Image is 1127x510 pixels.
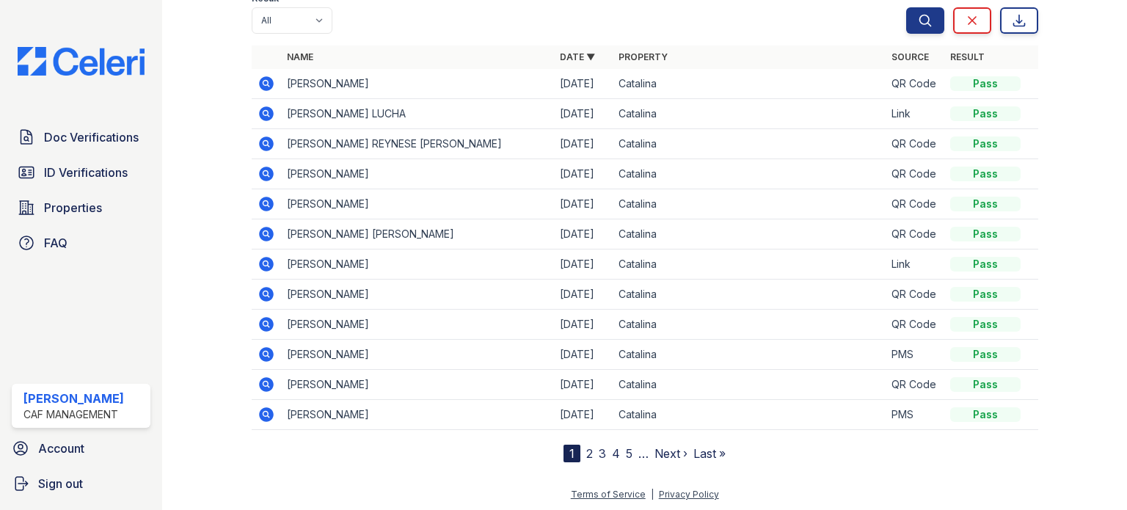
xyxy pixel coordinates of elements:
td: [PERSON_NAME] [281,280,554,310]
td: [PERSON_NAME] [281,69,554,99]
td: [DATE] [554,249,613,280]
a: Date ▼ [560,51,595,62]
td: [DATE] [554,280,613,310]
a: Sign out [6,469,156,498]
div: Pass [950,167,1021,181]
td: [PERSON_NAME] [281,159,554,189]
td: [DATE] [554,69,613,99]
a: Property [619,51,668,62]
div: Pass [950,197,1021,211]
td: [DATE] [554,159,613,189]
td: [DATE] [554,340,613,370]
span: Sign out [38,475,83,492]
td: QR Code [886,219,944,249]
td: [PERSON_NAME] [281,370,554,400]
td: [PERSON_NAME] [281,249,554,280]
div: [PERSON_NAME] [23,390,124,407]
a: 4 [612,446,620,461]
div: Pass [950,257,1021,272]
div: | [651,489,654,500]
td: Catalina [613,340,886,370]
td: [PERSON_NAME] REYNESE [PERSON_NAME] [281,129,554,159]
a: 2 [586,446,593,461]
a: Last » [693,446,726,461]
div: Pass [950,76,1021,91]
a: Properties [12,193,150,222]
td: Link [886,99,944,129]
div: 1 [563,445,580,462]
td: Link [886,249,944,280]
td: PMS [886,340,944,370]
a: 3 [599,446,606,461]
td: QR Code [886,370,944,400]
div: Pass [950,347,1021,362]
div: Pass [950,227,1021,241]
span: FAQ [44,234,68,252]
td: QR Code [886,129,944,159]
td: Catalina [613,219,886,249]
td: [PERSON_NAME] [281,310,554,340]
div: Pass [950,136,1021,151]
td: Catalina [613,69,886,99]
td: [PERSON_NAME] LUCHA [281,99,554,129]
td: [DATE] [554,129,613,159]
td: [PERSON_NAME] [281,189,554,219]
div: Pass [950,377,1021,392]
a: Terms of Service [571,489,646,500]
td: Catalina [613,310,886,340]
td: [DATE] [554,370,613,400]
td: [DATE] [554,400,613,430]
td: Catalina [613,99,886,129]
td: Catalina [613,370,886,400]
span: ID Verifications [44,164,128,181]
td: [PERSON_NAME] [281,400,554,430]
td: QR Code [886,69,944,99]
a: Privacy Policy [659,489,719,500]
img: CE_Logo_Blue-a8612792a0a2168367f1c8372b55b34899dd931a85d93a1a3d3e32e68fde9ad4.png [6,47,156,76]
a: FAQ [12,228,150,258]
span: Properties [44,199,102,216]
td: [PERSON_NAME] [281,340,554,370]
span: … [638,445,649,462]
td: [PERSON_NAME] [PERSON_NAME] [281,219,554,249]
a: Name [287,51,313,62]
td: QR Code [886,189,944,219]
td: Catalina [613,249,886,280]
td: Catalina [613,189,886,219]
div: Pass [950,287,1021,302]
td: [DATE] [554,99,613,129]
td: Catalina [613,159,886,189]
td: [DATE] [554,219,613,249]
td: QR Code [886,280,944,310]
span: Doc Verifications [44,128,139,146]
div: CAF Management [23,407,124,422]
a: ID Verifications [12,158,150,187]
a: 5 [626,446,632,461]
td: [DATE] [554,310,613,340]
a: Next › [654,446,687,461]
a: Doc Verifications [12,123,150,152]
td: Catalina [613,280,886,310]
div: Pass [950,106,1021,121]
td: PMS [886,400,944,430]
td: Catalina [613,129,886,159]
a: Account [6,434,156,463]
div: Pass [950,407,1021,422]
td: [DATE] [554,189,613,219]
td: Catalina [613,400,886,430]
a: Source [891,51,929,62]
td: QR Code [886,310,944,340]
a: Result [950,51,985,62]
td: QR Code [886,159,944,189]
div: Pass [950,317,1021,332]
span: Account [38,440,84,457]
